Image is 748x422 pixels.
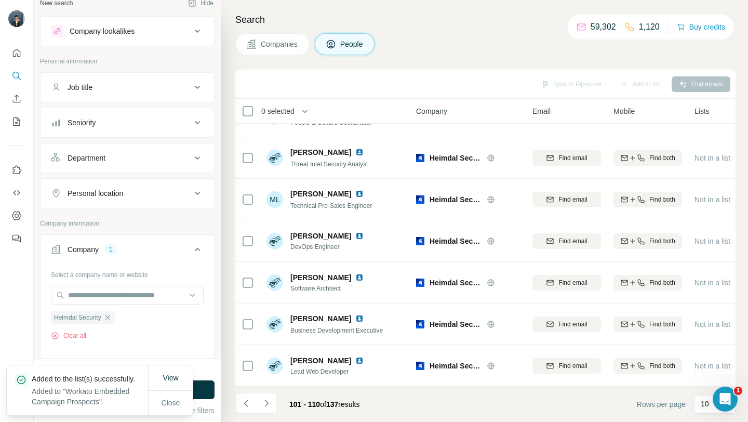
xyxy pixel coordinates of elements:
span: Not in a list [694,237,730,245]
span: 101 - 110 [289,400,320,408]
span: Heimdal Security [430,278,482,288]
img: LinkedIn logo [355,232,364,240]
p: 10 [701,399,709,409]
img: Avatar [266,274,283,291]
img: Logo of Heimdal Security [416,195,424,204]
span: Company [416,106,447,116]
span: [PERSON_NAME] [290,147,351,157]
span: results [289,400,359,408]
span: [PERSON_NAME] [290,189,351,199]
span: Find email [558,320,587,329]
span: Heimdal Security [430,319,482,329]
h4: Search [235,12,736,27]
button: Find email [532,275,601,291]
button: Clear all [51,331,86,340]
button: Find email [532,358,601,374]
span: [PERSON_NAME] [290,231,351,241]
img: Avatar [8,10,25,27]
img: Logo of Heimdal Security [416,362,424,370]
button: Close [154,393,188,412]
span: Find both [649,320,675,329]
button: Personal location [41,181,214,206]
button: Navigate to next page [256,393,277,414]
button: My lists [8,112,25,131]
span: Companies [261,39,299,49]
img: Logo of Heimdal Security [416,320,424,328]
button: Find email [532,192,601,207]
span: Not in a list [694,154,730,162]
img: LinkedIn logo [355,273,364,282]
button: Find both [613,275,682,291]
button: Company lookalikes [41,19,214,44]
p: Added to "Workato Embedded Campaign Prospects". [32,386,148,407]
span: Not in a list [694,195,730,204]
span: Email [532,106,551,116]
button: Company1 [41,237,214,266]
span: Find both [649,278,675,287]
span: Find email [558,361,587,371]
img: Logo of Heimdal Security [416,154,424,162]
p: 59,302 [591,21,616,33]
button: Find email [532,316,601,332]
div: 1 [105,245,117,254]
button: Find both [613,233,682,249]
span: Rows per page [637,399,686,410]
span: Find email [558,195,587,204]
span: Not in a list [694,279,730,287]
img: LinkedIn logo [355,314,364,323]
span: Close [162,398,180,408]
button: Quick start [8,44,25,62]
div: ML [266,191,283,208]
span: Business Development Executive [290,327,383,334]
span: [PERSON_NAME] [290,313,351,324]
span: Heimdal Security [430,236,482,246]
span: Heimdal Security [430,194,482,205]
img: LinkedIn logo [355,190,364,198]
div: Department [68,153,105,163]
span: Heimdal Security [54,313,101,322]
img: Avatar [266,233,283,249]
iframe: Intercom live chat [713,387,738,412]
div: Company lookalikes [70,26,135,36]
span: Technical Pre-Sales Engineer [290,202,372,209]
button: Enrich CSV [8,89,25,108]
span: Software Architect [290,284,368,293]
span: Find email [558,153,587,163]
span: Lists [694,106,710,116]
button: Seniority [41,110,214,135]
button: Find both [613,192,682,207]
div: Seniority [68,117,96,128]
span: 137 [326,400,338,408]
span: People & Culture Coordinator [290,119,372,126]
img: Logo of Heimdal Security [416,237,424,245]
span: Find email [558,236,587,246]
p: Company information [40,219,215,228]
span: [PERSON_NAME] [290,273,351,282]
button: Department [41,146,214,170]
button: Find both [613,316,682,332]
span: 1 [734,387,742,395]
img: LinkedIn logo [355,357,364,365]
span: Find both [649,361,675,371]
button: Dashboard [8,206,25,225]
p: Personal information [40,57,215,66]
span: Find email [558,278,587,287]
span: Heimdal Security [430,153,482,163]
span: Not in a list [694,362,730,370]
img: Avatar [266,150,283,166]
span: People [340,39,364,49]
button: View [155,368,185,387]
button: Find both [613,150,682,166]
button: Use Surfe API [8,183,25,202]
div: Company [68,244,99,255]
div: Job title [68,82,92,93]
img: Avatar [266,316,283,333]
span: DevOps Engineer [290,242,368,252]
div: Select a company name or website [51,266,204,280]
span: Mobile [613,106,635,116]
button: Navigate to previous page [235,393,256,414]
button: Buy credits [677,20,725,34]
button: Use Surfe on LinkedIn [8,161,25,179]
span: Not in a list [694,320,730,328]
img: LinkedIn logo [355,148,364,156]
